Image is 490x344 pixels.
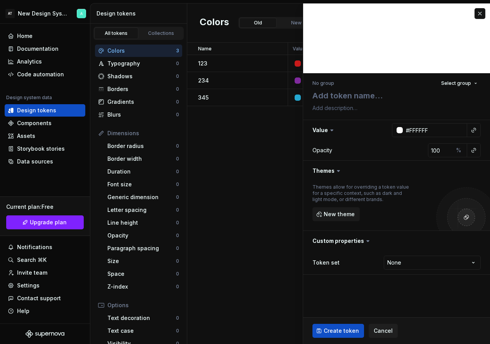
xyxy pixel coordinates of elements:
a: Font size0 [104,178,182,191]
a: Documentation [5,43,85,55]
div: Typography [107,60,176,67]
div: 0 [176,143,179,149]
a: Assets [5,130,85,142]
a: Design tokens [5,104,85,117]
span: Select group [441,80,471,86]
button: Help [5,305,85,317]
div: Contact support [17,294,61,302]
div: 0 [176,156,179,162]
a: Settings [5,279,85,292]
div: Text decoration [107,314,176,322]
p: Value [293,46,305,52]
input: e.g. #000000 [403,123,467,137]
div: Code automation [17,71,64,78]
div: Analytics [17,58,42,65]
a: Data sources [5,155,85,168]
div: Notifications [17,243,52,251]
div: Dimensions [107,129,179,137]
div: Search ⌘K [17,256,47,264]
div: Size [107,257,176,265]
span: Cancel [374,327,393,335]
p: 123 [198,60,207,67]
a: Components [5,117,85,129]
div: Borders [107,85,176,93]
a: Colors3 [95,45,182,57]
p: 345 [198,94,209,101]
div: Paragraph spacing [107,244,176,252]
div: Data sources [17,158,53,165]
div: 0 [176,181,179,187]
div: New Design System [18,10,67,17]
a: Border radius0 [104,140,182,152]
div: 0 [176,60,179,67]
div: Colors [107,47,176,55]
div: Documentation [17,45,59,53]
button: New [278,18,315,28]
div: Themes allow for overriding a token value for a specific context, such as dark and light mode, or... [312,184,409,203]
button: Notifications [5,241,85,253]
span: New theme [324,210,355,218]
button: Create token [312,324,364,338]
button: Select group [438,78,481,89]
div: 3 [176,48,179,54]
div: 0 [176,271,179,277]
div: Line height [107,219,176,227]
div: Design system data [6,95,52,101]
div: All tokens [97,30,136,36]
a: Gradients0 [95,96,182,108]
div: Space [107,270,176,278]
div: Generic dimension [107,193,176,201]
a: Analytics [5,55,85,68]
a: Z-index0 [104,280,182,293]
div: Shadows [107,72,176,80]
div: Options [107,301,179,309]
div: Home [17,32,33,40]
input: 100 [428,143,453,157]
div: Border width [107,155,176,163]
div: Assets [17,132,35,140]
div: 0 [176,194,179,200]
a: Size0 [104,255,182,267]
a: Paragraph spacing0 [104,242,182,255]
div: 0 [176,328,179,334]
div: Design tokens [17,107,56,114]
button: ATNew Design SystemArtem [2,5,88,22]
div: 0 [176,207,179,213]
div: Current plan : Free [6,203,84,211]
div: Letter spacing [107,206,176,214]
a: Home [5,30,85,42]
a: Borders0 [95,83,182,95]
span: Create token [324,327,359,335]
a: Duration0 [104,165,182,178]
a: Space0 [104,268,182,280]
div: 0 [176,315,179,321]
a: Text case0 [104,325,182,337]
div: Design tokens [97,10,184,17]
div: 0 [176,232,179,239]
button: New theme [312,207,360,221]
div: Text case [107,327,176,335]
a: Line height0 [104,217,182,229]
svg: Supernova Logo [26,330,64,338]
img: Artem [77,9,86,18]
div: Blurs [107,111,176,119]
div: 0 [176,284,179,290]
div: 0 [176,99,179,105]
a: Generic dimension0 [104,191,182,203]
p: Name [198,46,212,52]
h2: Colors [200,16,229,30]
a: Invite team [5,267,85,279]
div: Duration [107,168,176,175]
div: Invite team [17,269,47,277]
div: AT [5,9,15,18]
span: Upgrade plan [30,218,67,226]
a: Upgrade plan [6,215,84,229]
div: Border radius [107,142,176,150]
a: Letter spacing0 [104,204,182,216]
div: Z-index [107,283,176,291]
a: Border width0 [104,153,182,165]
div: Collections [142,30,181,36]
div: Gradients [107,98,176,106]
button: Contact support [5,292,85,304]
